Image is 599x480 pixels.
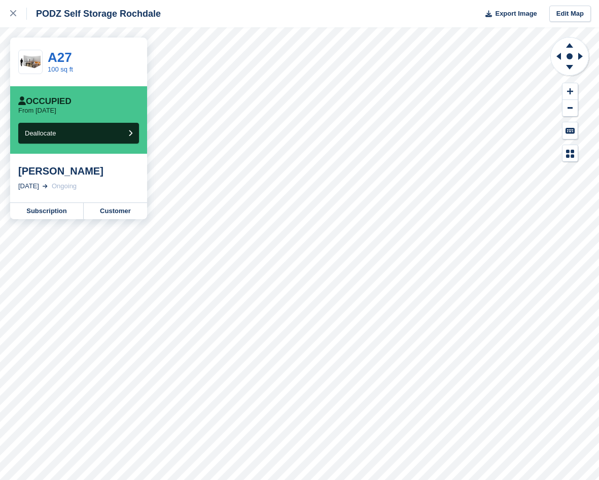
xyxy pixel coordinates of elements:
div: Occupied [18,96,72,107]
button: Keyboard Shortcuts [562,122,578,139]
div: Ongoing [52,181,77,191]
div: [DATE] [18,181,39,191]
button: Map Legend [562,145,578,162]
span: Export Image [495,9,537,19]
button: Zoom Out [562,100,578,117]
button: Deallocate [18,123,139,144]
button: Zoom In [562,83,578,100]
a: A27 [48,50,72,65]
img: 100-sqft-unit.jpg [19,53,42,71]
p: From [DATE] [18,107,56,115]
a: Customer [84,203,147,219]
div: PODZ Self Storage Rochdale [27,8,161,20]
span: Deallocate [25,129,56,137]
a: 100 sq ft [48,65,73,73]
a: Edit Map [549,6,591,22]
div: [PERSON_NAME] [18,165,139,177]
button: Export Image [479,6,537,22]
img: arrow-right-light-icn-cde0832a797a2874e46488d9cf13f60e5c3a73dbe684e267c42b8395dfbc2abf.svg [43,184,48,188]
a: Subscription [10,203,84,219]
